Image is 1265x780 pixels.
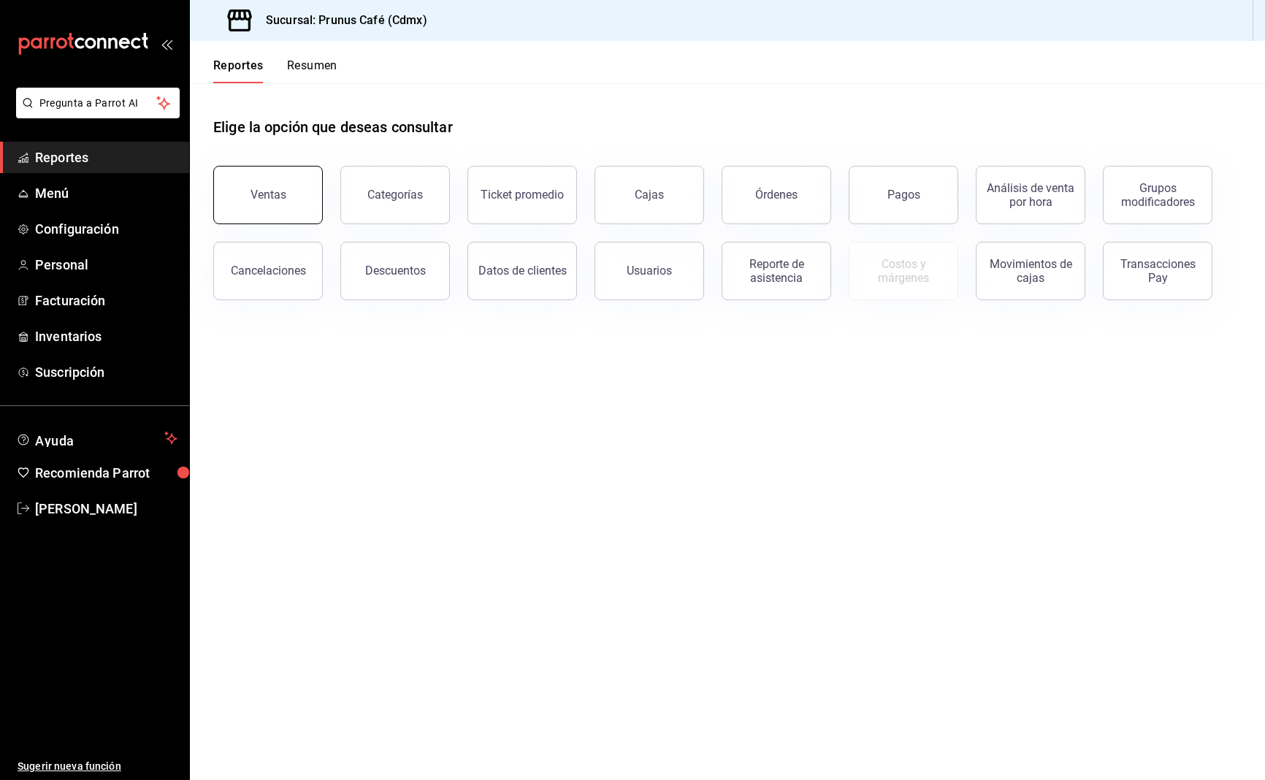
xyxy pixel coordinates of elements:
[213,116,453,138] h1: Elige la opción que deseas consultar
[1112,257,1203,285] div: Transacciones Pay
[35,255,177,275] span: Personal
[365,264,426,278] div: Descuentos
[627,264,672,278] div: Usuarios
[340,166,450,224] button: Categorías
[35,219,177,239] span: Configuración
[231,264,306,278] div: Cancelaciones
[213,58,337,83] div: navigation tabs
[849,242,958,300] button: Contrata inventarios para ver este reporte
[635,188,664,202] div: Cajas
[39,96,157,111] span: Pregunta a Parrot AI
[35,183,177,203] span: Menú
[251,188,286,202] div: Ventas
[1103,242,1212,300] button: Transacciones Pay
[35,429,158,447] span: Ayuda
[722,242,831,300] button: Reporte de asistencia
[976,166,1085,224] button: Análisis de venta por hora
[35,291,177,310] span: Facturación
[1103,166,1212,224] button: Grupos modificadores
[849,166,958,224] button: Pagos
[1112,181,1203,209] div: Grupos modificadores
[755,188,798,202] div: Órdenes
[478,264,567,278] div: Datos de clientes
[35,499,177,519] span: [PERSON_NAME]
[467,166,577,224] button: Ticket promedio
[213,58,264,83] button: Reportes
[985,181,1076,209] div: Análisis de venta por hora
[18,759,177,774] span: Sugerir nueva función
[976,242,1085,300] button: Movimientos de cajas
[858,257,949,285] div: Costos y márgenes
[161,38,172,50] button: open_drawer_menu
[340,242,450,300] button: Descuentos
[887,188,920,202] div: Pagos
[595,166,704,224] button: Cajas
[467,242,577,300] button: Datos de clientes
[35,148,177,167] span: Reportes
[35,463,177,483] span: Recomienda Parrot
[254,12,427,29] h3: Sucursal: Prunus Café (Cdmx)
[722,166,831,224] button: Órdenes
[985,257,1076,285] div: Movimientos de cajas
[287,58,337,83] button: Resumen
[595,242,704,300] button: Usuarios
[731,257,822,285] div: Reporte de asistencia
[481,188,564,202] div: Ticket promedio
[213,166,323,224] button: Ventas
[10,106,180,121] a: Pregunta a Parrot AI
[35,326,177,346] span: Inventarios
[367,188,423,202] div: Categorías
[213,242,323,300] button: Cancelaciones
[35,362,177,382] span: Suscripción
[16,88,180,118] button: Pregunta a Parrot AI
